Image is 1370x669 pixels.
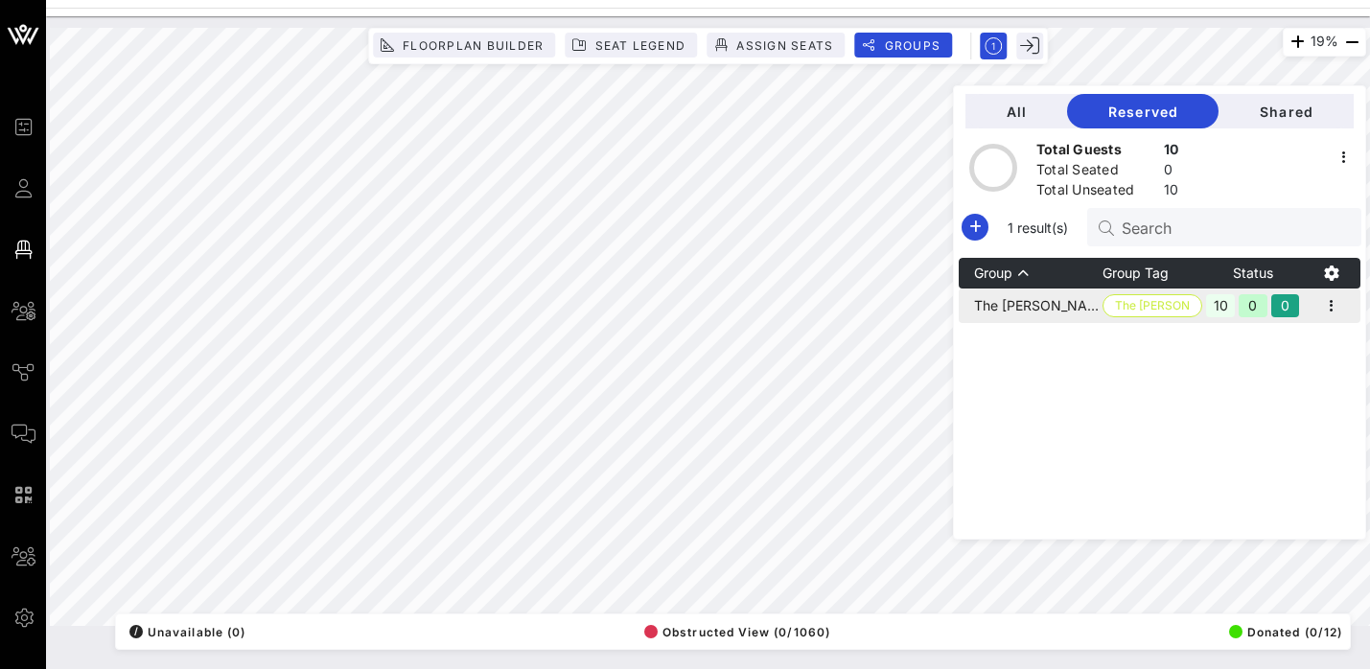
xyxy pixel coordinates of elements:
[1206,294,1235,317] div: 10
[1202,258,1303,288] th: Status
[1082,104,1203,120] span: Reserved
[959,258,1103,288] th: Group: Sorted ascending. Activate to sort descending.
[644,625,830,639] span: Obstructed View (0/1060)
[1115,295,1191,316] span: The [PERSON_NAME] …
[373,33,555,58] button: Floorplan Builder
[959,288,1103,323] td: The [PERSON_NAME] Company
[1283,28,1366,57] div: 19%
[854,33,952,58] button: Groups
[1234,104,1338,120] span: Shared
[981,104,1052,120] span: All
[1036,160,1156,184] div: Total Seated
[129,625,143,638] div: /
[1103,258,1203,288] th: Group Tag
[1164,180,1179,204] div: 10
[402,38,544,53] span: Floorplan Builder
[1239,294,1267,317] div: 0
[1067,94,1219,128] button: Reserved
[1036,140,1156,164] div: Total Guests
[1103,265,1169,281] span: Group Tag
[1229,625,1342,639] span: Donated (0/12)
[1271,294,1300,317] div: 0
[593,38,685,53] span: Seat Legend
[1223,618,1342,645] button: Donated (0/12)
[1000,218,1076,238] span: 1 result(s)
[1164,140,1179,164] div: 10
[707,33,845,58] button: Assign Seats
[1219,94,1354,128] button: Shared
[974,265,1012,281] span: Group
[129,625,245,639] span: Unavailable (0)
[883,38,940,53] span: Groups
[1036,180,1156,204] div: Total Unseated
[639,618,830,645] button: Obstructed View (0/1060)
[1164,160,1179,184] div: 0
[124,618,245,645] button: /Unavailable (0)
[565,33,697,58] button: Seat Legend
[965,94,1067,128] button: All
[735,38,833,53] span: Assign Seats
